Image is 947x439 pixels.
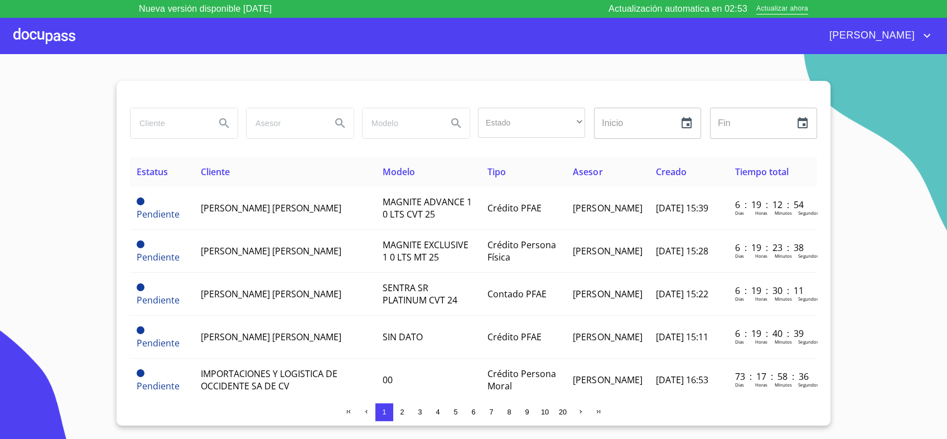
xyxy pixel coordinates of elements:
span: [DATE] 15:28 [655,245,708,257]
span: 7 [489,408,493,416]
span: 10 [541,408,549,416]
p: Minutos [775,339,792,345]
span: [PERSON_NAME] [573,202,642,214]
p: 6 : 19 : 40 : 39 [735,327,810,340]
span: [PERSON_NAME] [573,288,642,300]
input: search [247,108,322,138]
span: [DATE] 15:39 [655,202,708,214]
button: 3 [411,403,429,421]
span: [PERSON_NAME] [573,331,642,343]
span: 6 [471,408,475,416]
span: [PERSON_NAME] [PERSON_NAME] [201,245,341,257]
p: Horas [755,339,767,345]
p: Segundos [798,339,819,345]
p: Dias [735,339,744,345]
p: Horas [755,210,767,216]
span: Pendiente [137,283,144,291]
p: Horas [755,382,767,388]
span: Crédito PFAE [487,331,542,343]
p: Segundos [798,253,819,259]
span: Estatus [137,166,168,178]
span: 3 [418,408,422,416]
p: Nueva versión disponible [DATE] [139,2,272,16]
span: SENTRA SR PLATINUM CVT 24 [383,282,457,306]
span: 20 [559,408,567,416]
span: 5 [453,408,457,416]
span: Actualizar ahora [756,3,808,15]
span: Pendiente [137,326,144,334]
span: Asesor [573,166,602,178]
span: MAGNITE EXCLUSIVE 1 0 LTS MT 25 [383,239,468,263]
span: 00 [383,374,393,386]
span: 9 [525,408,529,416]
p: Dias [735,210,744,216]
span: IMPORTACIONES Y LOGISTICA DE OCCIDENTE SA DE CV [201,368,337,392]
button: 4 [429,403,447,421]
p: Minutos [775,382,792,388]
span: Crédito PFAE [487,202,542,214]
p: Minutos [775,210,792,216]
button: 20 [554,403,572,421]
span: 4 [436,408,439,416]
p: Horas [755,296,767,302]
span: [DATE] 15:11 [655,331,708,343]
span: Cliente [201,166,230,178]
p: Dias [735,296,744,302]
input: search [131,108,206,138]
button: 9 [518,403,536,421]
span: Pendiente [137,369,144,377]
span: [PERSON_NAME] [PERSON_NAME] [201,202,341,214]
div: ​ [478,108,585,138]
span: Pendiente [137,240,144,248]
p: Segundos [798,382,819,388]
span: [DATE] 16:53 [655,374,708,386]
span: Crédito Persona Moral [487,368,556,392]
p: 6 : 19 : 12 : 54 [735,199,810,211]
span: Pendiente [137,251,180,263]
span: [PERSON_NAME] [573,374,642,386]
p: Minutos [775,296,792,302]
span: [PERSON_NAME] [PERSON_NAME] [201,331,341,343]
p: 6 : 19 : 30 : 11 [735,284,810,297]
span: SIN DATO [383,331,423,343]
span: [PERSON_NAME] [PERSON_NAME] [201,288,341,300]
span: Creado [655,166,686,178]
button: 7 [482,403,500,421]
button: account of current user [821,27,934,45]
p: Segundos [798,296,819,302]
button: 5 [447,403,465,421]
span: Tiempo total [735,166,789,178]
button: Search [327,110,354,137]
p: Horas [755,253,767,259]
span: Pendiente [137,294,180,306]
span: Contado PFAE [487,288,547,300]
p: Dias [735,382,744,388]
span: [PERSON_NAME] [821,27,920,45]
span: 2 [400,408,404,416]
span: Tipo [487,166,506,178]
button: 1 [375,403,393,421]
span: Pendiente [137,380,180,392]
button: 2 [393,403,411,421]
span: Pendiente [137,197,144,205]
span: MAGNITE ADVANCE 1 0 LTS CVT 25 [383,196,472,220]
span: Pendiente [137,208,180,220]
button: 6 [465,403,482,421]
p: Actualización automatica en 02:53 [608,2,747,16]
input: search [363,108,438,138]
span: 8 [507,408,511,416]
p: Dias [735,253,744,259]
button: 10 [536,403,554,421]
p: Segundos [798,210,819,216]
span: [DATE] 15:22 [655,288,708,300]
button: Search [211,110,238,137]
button: Search [443,110,470,137]
span: Pendiente [137,337,180,349]
span: [PERSON_NAME] [573,245,642,257]
span: 1 [382,408,386,416]
p: Minutos [775,253,792,259]
p: 6 : 19 : 23 : 38 [735,242,810,254]
span: Crédito Persona Física [487,239,556,263]
button: 8 [500,403,518,421]
span: Modelo [383,166,415,178]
